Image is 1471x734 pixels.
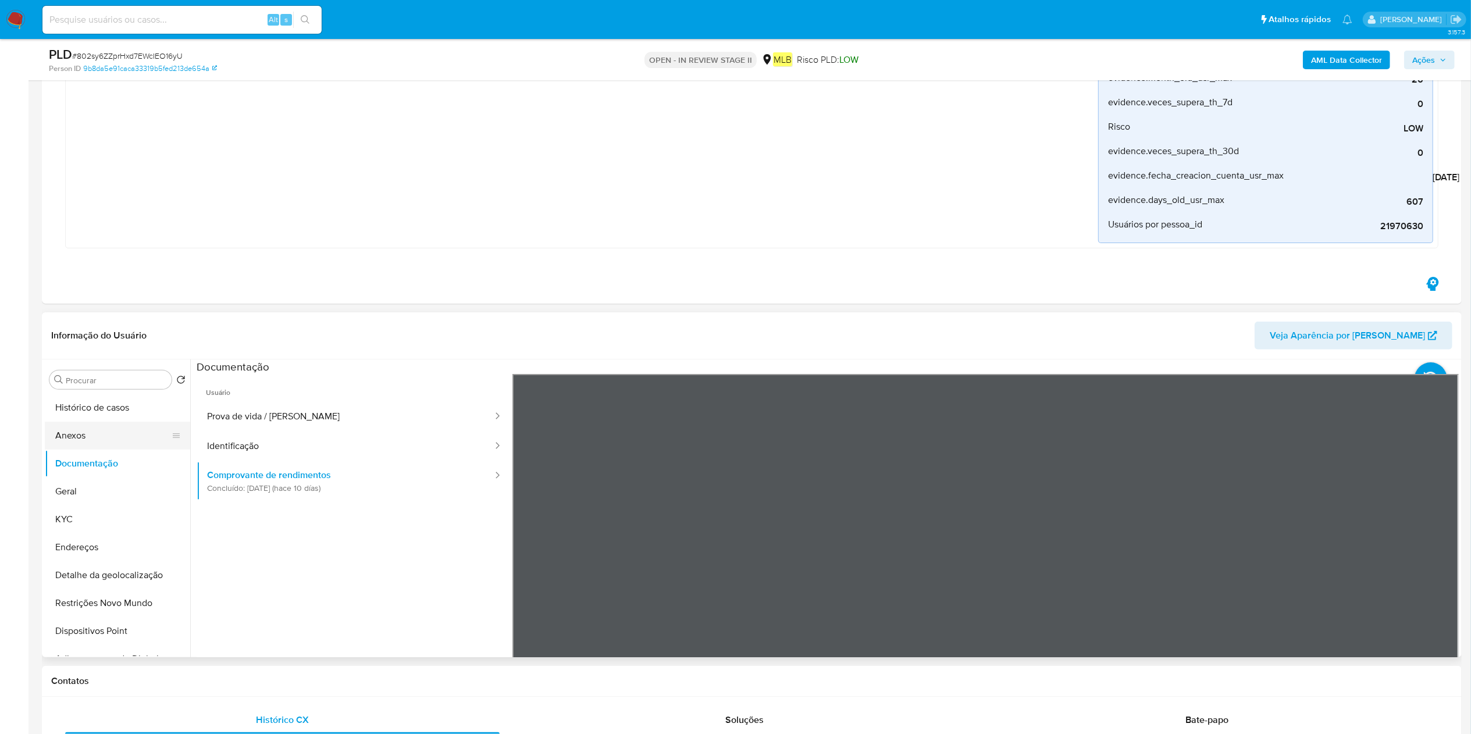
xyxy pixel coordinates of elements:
[45,589,190,617] button: Restrições Novo Mundo
[54,375,63,384] button: Procurar
[45,617,190,645] button: Dispositivos Point
[49,45,72,63] b: PLD
[1303,51,1390,69] button: AML Data Collector
[773,52,792,66] em: MLB
[45,561,190,589] button: Detalhe da geolocalização
[66,375,167,386] input: Procurar
[797,54,859,66] span: Risco PLD:
[45,645,190,673] button: Adiantamentos de Dinheiro
[1185,713,1228,726] span: Bate-papo
[176,375,186,388] button: Retornar ao pedido padrão
[1311,51,1382,69] b: AML Data Collector
[42,12,322,27] input: Pesquise usuários ou casos...
[51,330,147,341] h1: Informação do Usuário
[83,63,217,74] a: 9b8da5e91caca33319b5fed213de654a
[45,478,190,505] button: Geral
[45,394,190,422] button: Histórico de casos
[51,675,1452,687] h1: Contatos
[269,14,278,25] span: Alt
[725,713,764,726] span: Soluções
[72,50,183,62] span: # 802sy6ZZprHxd7EWcIEO16yU
[1380,14,1446,25] p: juliane.miranda@mercadolivre.com
[1448,27,1465,37] span: 3.157.3
[45,450,190,478] button: Documentação
[644,52,757,68] p: OPEN - IN REVIEW STAGE II
[256,713,309,726] span: Histórico CX
[45,505,190,533] button: KYC
[1342,15,1352,24] a: Notificações
[1269,13,1331,26] span: Atalhos rápidos
[49,63,81,74] b: Person ID
[293,12,317,28] button: search-icon
[284,14,288,25] span: s
[1270,322,1425,350] span: Veja Aparência por [PERSON_NAME]
[1255,322,1452,350] button: Veja Aparência por [PERSON_NAME]
[45,422,181,450] button: Anexos
[1450,13,1462,26] a: Sair
[839,53,859,66] span: LOW
[45,533,190,561] button: Endereços
[1404,51,1455,69] button: Ações
[1412,51,1435,69] span: Ações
